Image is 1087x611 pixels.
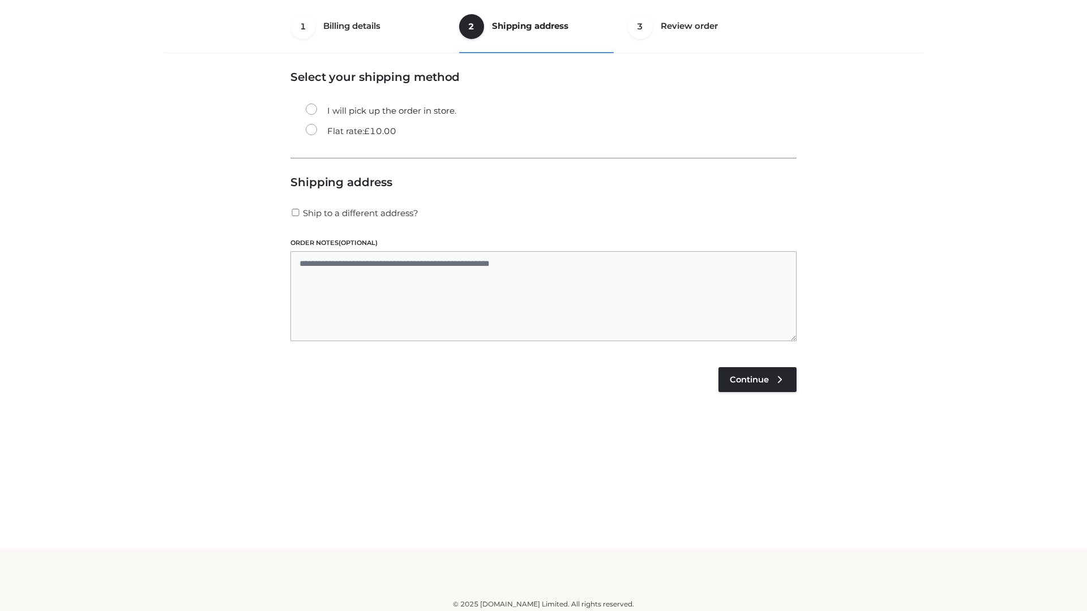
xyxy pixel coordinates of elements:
span: Ship to a different address? [303,208,418,218]
label: I will pick up the order in store. [306,104,456,118]
h3: Select your shipping method [290,70,797,84]
a: Continue [718,367,797,392]
bdi: 10.00 [364,126,396,136]
span: (optional) [339,239,378,247]
span: Continue [730,375,769,385]
span: £ [364,126,370,136]
h3: Shipping address [290,175,797,189]
label: Order notes [290,238,797,248]
input: Ship to a different address? [290,209,301,216]
label: Flat rate: [306,124,396,139]
div: © 2025 [DOMAIN_NAME] Limited. All rights reserved. [168,599,919,610]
